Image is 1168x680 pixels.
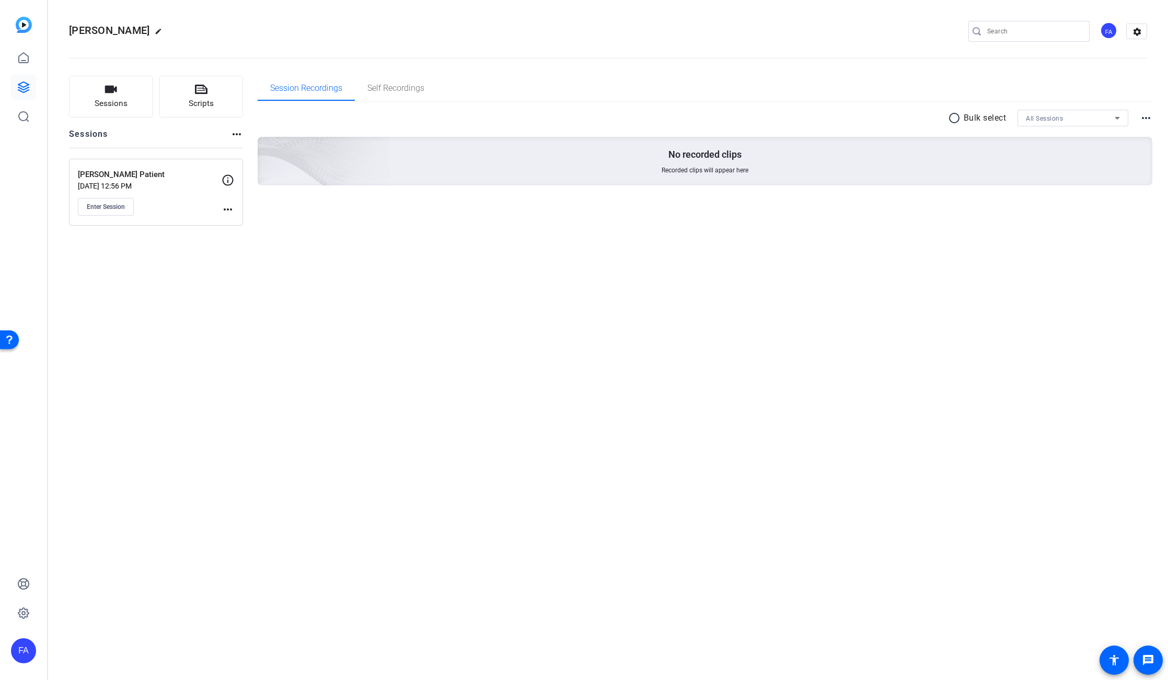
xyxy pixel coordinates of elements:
p: No recorded clips [668,148,742,161]
div: FA [11,638,36,663]
button: Enter Session [78,198,134,216]
mat-icon: settings [1127,24,1148,40]
img: blue-gradient.svg [16,17,32,33]
button: Scripts [159,76,244,118]
p: Bulk select [964,112,1007,124]
span: Sessions [95,98,128,110]
span: [PERSON_NAME] [69,24,149,37]
mat-icon: more_horiz [222,203,234,216]
p: [PERSON_NAME] Patient [78,169,222,181]
span: Enter Session [87,203,125,211]
mat-icon: message [1142,654,1154,666]
ngx-avatar: Fridays Admin [1100,22,1118,40]
p: [DATE] 12:56 PM [78,182,222,190]
h2: Sessions [69,128,108,148]
mat-icon: accessibility [1108,654,1120,666]
span: Self Recordings [367,84,424,92]
span: Recorded clips will appear here [662,166,748,174]
button: Sessions [69,76,153,118]
img: embarkstudio-empty-session.png [141,33,390,260]
input: Search [987,25,1081,38]
mat-icon: edit [155,28,167,40]
span: Scripts [189,98,214,110]
span: Session Recordings [270,84,342,92]
mat-icon: radio_button_unchecked [948,112,964,124]
mat-icon: more_horiz [1140,112,1152,124]
div: FA [1100,22,1117,39]
span: All Sessions [1026,115,1063,122]
mat-icon: more_horiz [230,128,243,140]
